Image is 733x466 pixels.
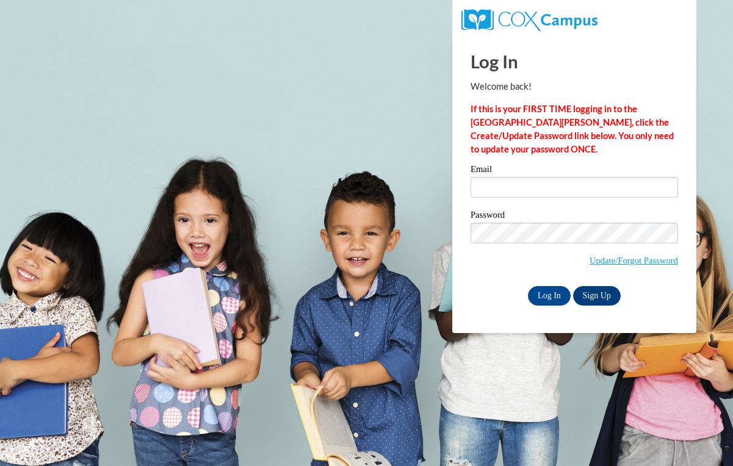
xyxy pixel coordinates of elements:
[471,104,674,154] strong: If this is your FIRST TIME logging in to the [GEOGRAPHIC_DATA][PERSON_NAME], click the Create/Upd...
[461,9,598,31] img: COX Campus
[573,286,621,306] a: Sign Up
[461,14,598,24] a: COX Campus
[590,256,678,265] a: Update/Forgot Password
[471,165,678,177] label: Email
[471,210,678,223] label: Password
[471,49,678,74] h1: Log In
[471,80,678,93] p: Welcome back!
[528,286,571,306] input: Log In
